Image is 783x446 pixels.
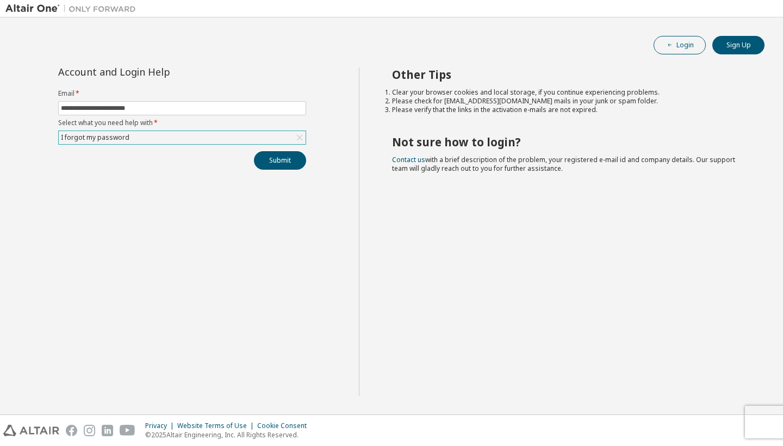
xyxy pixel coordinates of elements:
[58,119,306,127] label: Select what you need help with
[120,425,135,436] img: youtube.svg
[392,88,745,97] li: Clear your browser cookies and local storage, if you continue experiencing problems.
[392,155,425,164] a: Contact us
[102,425,113,436] img: linkedin.svg
[392,135,745,149] h2: Not sure how to login?
[392,67,745,82] h2: Other Tips
[257,422,313,430] div: Cookie Consent
[3,425,59,436] img: altair_logo.svg
[84,425,95,436] img: instagram.svg
[177,422,257,430] div: Website Terms of Use
[254,151,306,170] button: Submit
[145,422,177,430] div: Privacy
[66,425,77,436] img: facebook.svg
[59,132,131,144] div: I forgot my password
[712,36,765,54] button: Sign Up
[654,36,706,54] button: Login
[145,430,313,439] p: © 2025 Altair Engineering, Inc. All Rights Reserved.
[392,155,735,173] span: with a brief description of the problem, your registered e-mail id and company details. Our suppo...
[58,67,257,76] div: Account and Login Help
[392,97,745,106] li: Please check for [EMAIL_ADDRESS][DOMAIN_NAME] mails in your junk or spam folder.
[58,89,306,98] label: Email
[392,106,745,114] li: Please verify that the links in the activation e-mails are not expired.
[5,3,141,14] img: Altair One
[59,131,306,144] div: I forgot my password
